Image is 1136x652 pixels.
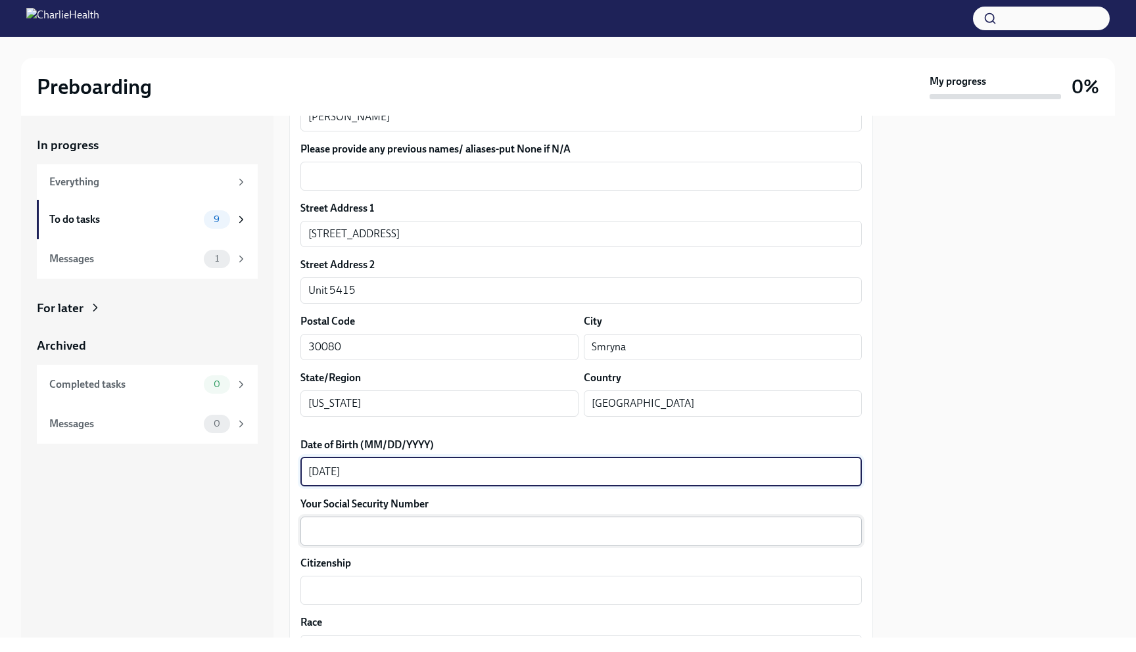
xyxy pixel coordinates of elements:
[49,377,199,392] div: Completed tasks
[300,142,862,156] label: Please provide any previous names/ aliases-put None if N/A
[300,497,862,511] label: Your Social Security Number
[37,74,152,100] h2: Preboarding
[207,254,227,264] span: 1
[49,417,199,431] div: Messages
[206,419,228,429] span: 0
[300,371,361,385] label: State/Region
[37,239,258,279] a: Messages1
[1072,75,1099,99] h3: 0%
[49,252,199,266] div: Messages
[37,137,258,154] a: In progress
[308,109,854,125] textarea: [PERSON_NAME]
[26,8,99,29] img: CharlieHealth
[37,164,258,200] a: Everything
[37,404,258,444] a: Messages0
[300,258,375,272] label: Street Address 2
[300,556,862,570] label: Citizenship
[584,371,621,385] label: Country
[300,615,862,630] label: Race
[584,314,602,329] label: City
[300,201,374,216] label: Street Address 1
[206,379,228,389] span: 0
[49,175,230,189] div: Everything
[37,200,258,239] a: To do tasks9
[37,300,258,317] a: For later
[930,74,986,89] strong: My progress
[49,212,199,227] div: To do tasks
[37,365,258,404] a: Completed tasks0
[308,464,854,480] textarea: [DATE]
[206,214,227,224] span: 9
[37,300,83,317] div: For later
[300,438,862,452] label: Date of Birth (MM/DD/YYYY)
[37,337,258,354] a: Archived
[300,314,355,329] label: Postal Code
